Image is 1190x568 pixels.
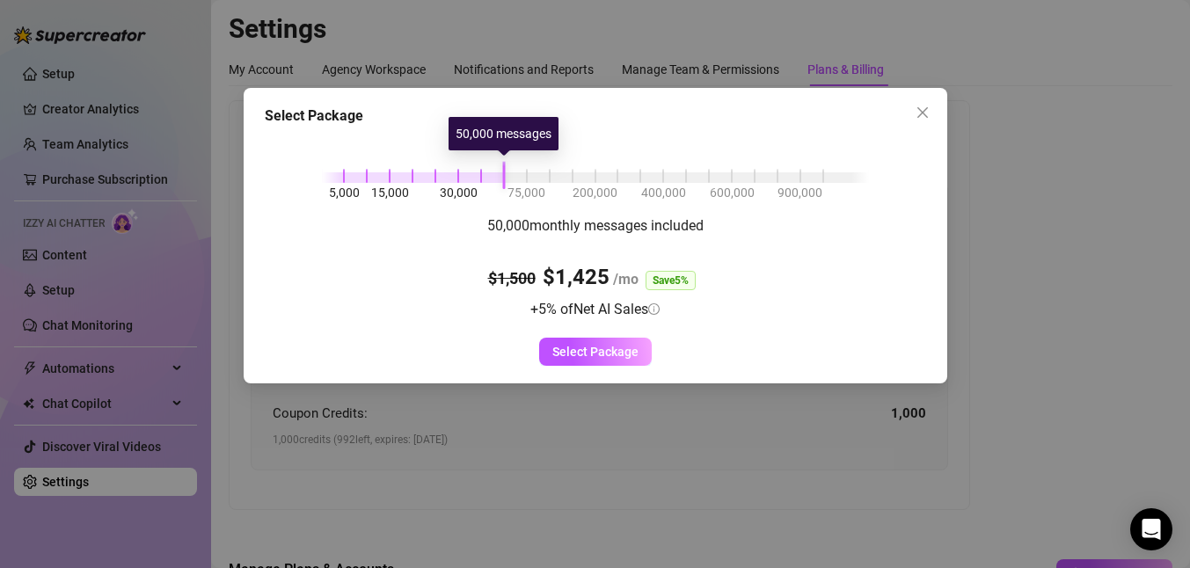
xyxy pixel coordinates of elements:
[440,183,478,202] span: 30,000
[909,98,937,127] button: Close
[449,117,558,150] div: 50,000 messages
[648,303,660,315] span: info-circle
[552,345,639,359] span: Select Package
[488,269,536,288] del: $1,500
[507,183,545,202] span: 75,000
[530,301,660,317] span: + 5 % of
[778,183,822,202] span: 900,000
[539,338,652,366] button: Select Package
[646,271,696,290] span: Save 5 %
[573,298,660,320] div: Net AI Sales
[543,265,610,289] span: $1,425
[610,271,639,288] span: /mo
[641,183,686,202] span: 400,000
[487,217,704,234] span: 50,000 monthly messages included
[573,183,617,202] span: 200,000
[710,183,755,202] span: 600,000
[916,106,930,120] span: close
[329,183,360,202] span: 5,000
[265,106,926,127] div: Select Package
[909,106,937,120] span: Close
[1130,508,1172,550] div: Open Intercom Messenger
[371,183,409,202] span: 15,000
